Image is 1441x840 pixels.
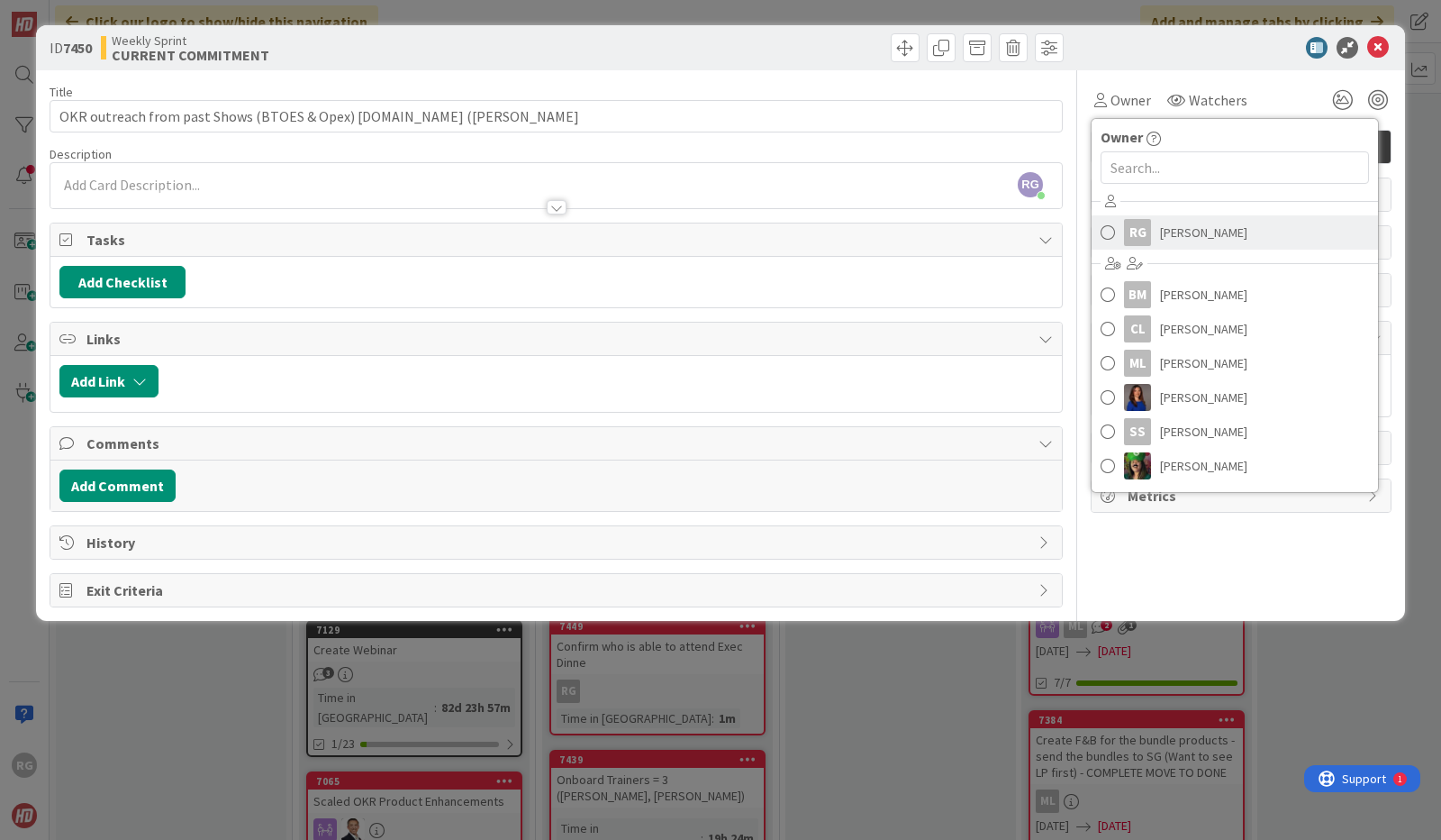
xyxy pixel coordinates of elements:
[1160,418,1247,445] span: [PERSON_NAME]
[86,580,1029,601] span: Exit Criteria
[1092,449,1378,483] a: SL[PERSON_NAME]
[1092,278,1378,312] a: BM[PERSON_NAME]
[1124,384,1151,411] img: SL
[1124,452,1151,479] img: SL
[1092,312,1378,346] a: CL[PERSON_NAME]
[1160,281,1247,308] span: [PERSON_NAME]
[86,229,1029,251] span: Tasks
[1189,89,1247,111] span: Watchers
[94,7,98,22] div: 1
[1092,380,1378,415] a: SL[PERSON_NAME]
[1018,172,1043,197] span: RG
[1101,126,1143,148] span: Owner
[59,365,159,397] button: Add Link
[1092,346,1378,380] a: ML[PERSON_NAME]
[1124,418,1151,445] div: SS
[50,37,92,59] span: ID
[38,3,82,24] span: Support
[112,48,269,62] b: CURRENT COMMITMENT
[1110,89,1151,111] span: Owner
[1092,215,1378,250] a: RG[PERSON_NAME]
[1128,485,1358,507] span: Metrics
[1124,315,1151,342] div: CL
[112,33,269,48] span: Weekly Sprint
[86,328,1029,350] span: Links
[59,266,186,298] button: Add Checklist
[50,100,1063,132] input: type card name here...
[50,146,112,162] span: Description
[1092,415,1378,449] a: SS[PERSON_NAME]
[59,470,176,502] button: Add Comment
[1160,384,1247,411] span: [PERSON_NAME]
[1160,219,1247,246] span: [PERSON_NAME]
[1101,151,1369,184] input: Search...
[1160,452,1247,479] span: [PERSON_NAME]
[50,84,73,100] label: Title
[86,433,1029,454] span: Comments
[1124,350,1151,377] div: ML
[1124,281,1151,308] div: BM
[1160,315,1247,342] span: [PERSON_NAME]
[63,39,92,57] b: 7450
[1160,350,1247,377] span: [PERSON_NAME]
[86,532,1029,553] span: History
[1124,219,1151,246] div: RG
[1092,483,1378,517] a: SL[PERSON_NAME]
